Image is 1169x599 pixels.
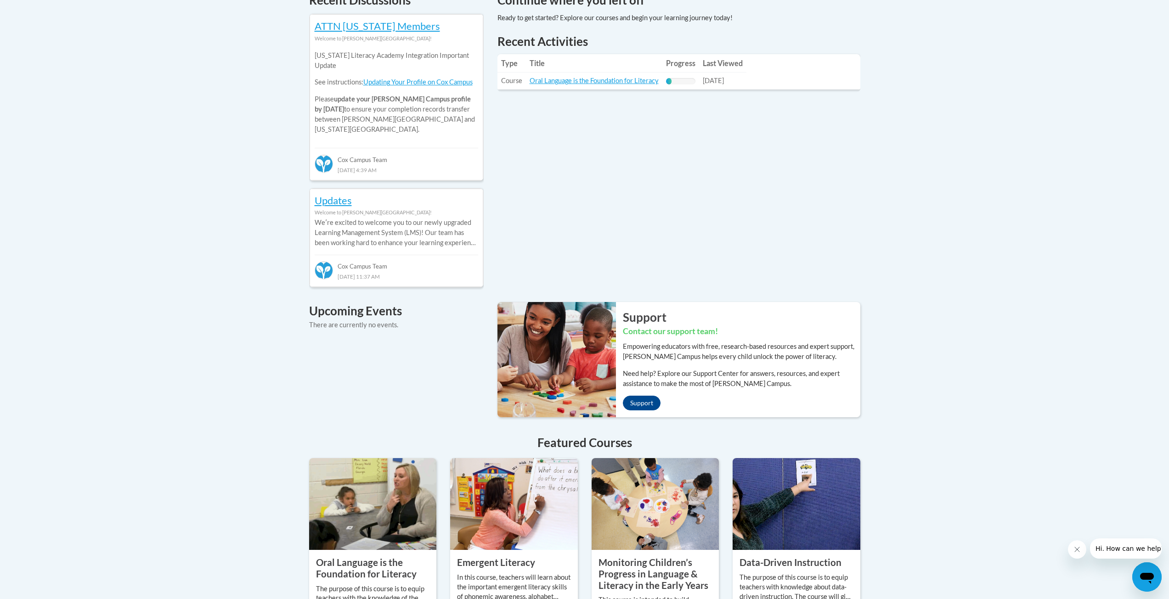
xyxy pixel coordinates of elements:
[6,6,74,14] span: Hi. How can we help?
[457,557,535,568] property: Emergent Literacy
[315,20,440,32] a: ATTN [US_STATE] Members
[315,165,478,175] div: [DATE] 4:39 AM
[592,458,719,550] img: Monitoring Children’s Progress in Language & Literacy in the Early Years
[1090,538,1162,559] iframe: Message from company
[623,326,860,337] h3: Contact our support team!
[309,302,484,320] h4: Upcoming Events
[703,77,724,84] span: [DATE]
[315,155,333,173] img: Cox Campus Team
[699,54,746,73] th: Last Viewed
[740,557,841,568] property: Data-Driven Instruction
[316,557,417,579] property: Oral Language is the Foundation for Literacy
[623,369,860,389] p: Need help? Explore our Support Center for answers, resources, and expert assistance to make the m...
[363,78,473,86] a: Updating Your Profile on Cox Campus
[315,77,478,87] p: See instructions:
[1068,540,1086,559] iframe: Close message
[1132,562,1162,592] iframe: Button to launch messaging window
[315,261,333,280] img: Cox Campus Team
[315,271,478,281] div: [DATE] 11:37 AM
[501,77,522,84] span: Course
[599,557,708,590] property: Monitoring Children’s Progress in Language & Literacy in the Early Years
[315,218,478,248] p: Weʹre excited to welcome you to our newly upgraded Learning Management System (LMS)! Our team has...
[623,309,860,325] h2: Support
[526,54,662,73] th: Title
[315,50,478,71] p: [US_STATE] Literacy Academy Integration Important Update
[623,396,661,410] a: Support
[315,255,478,271] div: Cox Campus Team
[309,321,398,329] span: There are currently no events.
[315,95,471,113] b: update your [PERSON_NAME] Campus profile by [DATE]
[309,458,437,550] img: Oral Language is the Foundation for Literacy
[315,194,352,207] a: Updates
[623,341,860,362] p: Empowering educators with free, research-based resources and expert support, [PERSON_NAME] Campus...
[666,78,672,84] div: Progress, %
[530,77,659,84] a: Oral Language is the Foundation for Literacy
[662,54,699,73] th: Progress
[497,54,526,73] th: Type
[315,34,478,44] div: Welcome to [PERSON_NAME][GEOGRAPHIC_DATA]!
[315,207,478,218] div: Welcome to [PERSON_NAME][GEOGRAPHIC_DATA]!
[309,434,860,452] h4: Featured Courses
[315,44,478,141] div: Please to ensure your completion records transfer between [PERSON_NAME][GEOGRAPHIC_DATA] and [US_...
[491,302,616,417] img: ...
[497,33,860,50] h1: Recent Activities
[315,148,478,164] div: Cox Campus Team
[450,458,578,550] img: Emergent Literacy
[733,458,860,550] img: Data-Driven Instruction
